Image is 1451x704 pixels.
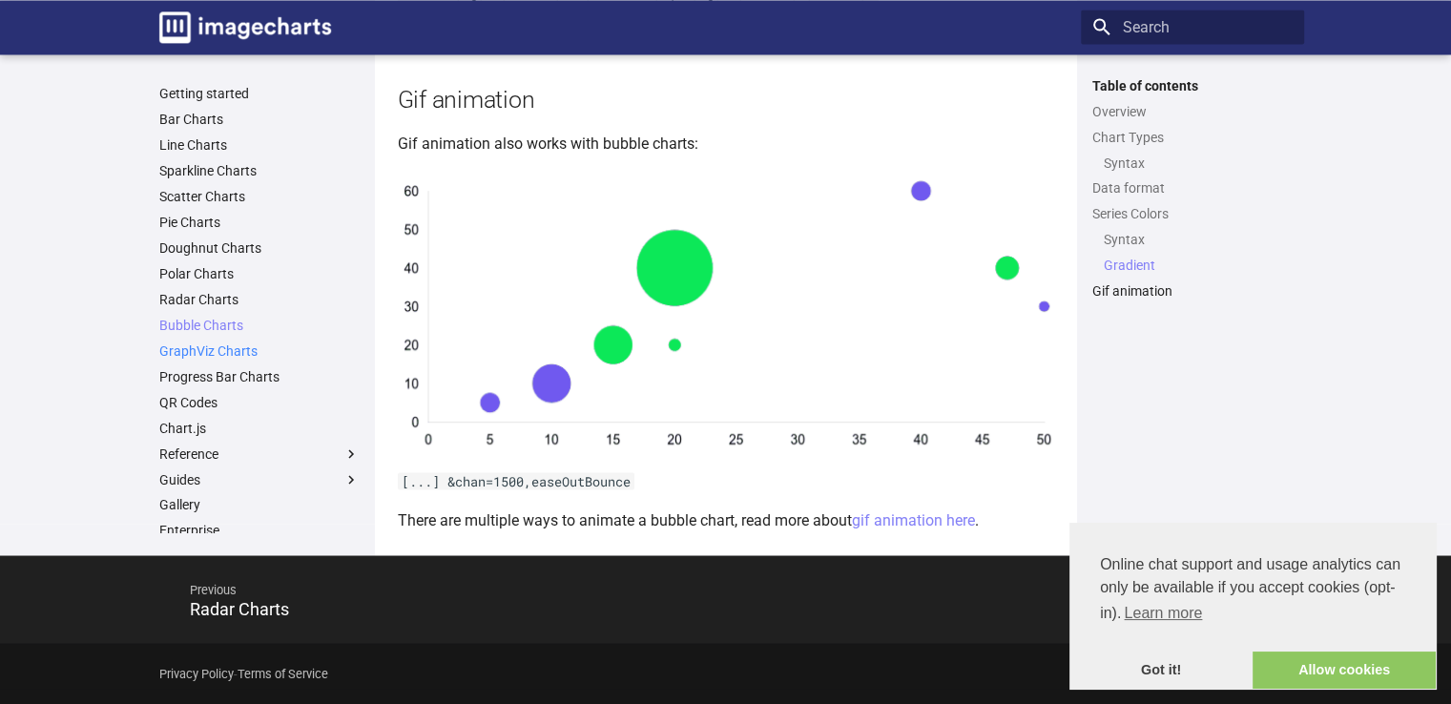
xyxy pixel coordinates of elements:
a: Scatter Charts [159,188,360,205]
a: Radar Charts [159,291,360,308]
a: Gradient [1104,257,1293,274]
a: Bar Charts [159,111,360,128]
a: Gif animation [1092,282,1293,300]
a: allow cookies [1253,652,1436,690]
a: Progress Bar Charts [159,368,360,385]
label: Reference [159,445,360,463]
a: Polar Charts [159,265,360,282]
p: There are multiple ways to animate a bubble chart, read more about . [398,507,1054,532]
a: Gallery [159,496,360,513]
div: - [159,656,328,691]
a: Series Colors [1092,205,1293,222]
code: [...] &chan=1500,easeOutBounce [398,472,634,489]
a: Image-Charts documentation [152,4,339,51]
div: cookieconsent [1069,523,1436,689]
a: Chart.js [159,420,360,437]
nav: Series Colors [1092,231,1293,274]
span: Next [726,567,1258,612]
a: Getting started [159,85,360,102]
a: Privacy Policy [159,666,234,680]
label: Guides [159,471,360,488]
nav: Chart Types [1092,155,1293,172]
a: gif animation here [852,510,975,528]
a: PreviousRadar Charts [148,559,726,639]
input: Search [1081,10,1304,44]
label: Table of contents [1081,77,1304,94]
a: Syntax [1104,231,1293,248]
a: Sparkline Charts [159,162,360,179]
a: Chart Types [1092,129,1293,146]
a: Enterprise [159,522,360,539]
a: Terms of Service [238,666,328,680]
a: NextGraphViz Charts [726,559,1304,639]
img: logo [159,11,331,43]
h2: Gif animation [398,83,1054,116]
a: Overview [1092,103,1293,120]
a: Pie Charts [159,214,360,231]
a: GraphViz Charts [159,342,360,360]
a: Doughnut Charts [159,239,360,257]
span: Radar Charts [190,598,289,618]
a: Data format [1092,179,1293,197]
a: Bubble Charts [159,317,360,334]
img: animated bubble chart [398,172,1054,453]
p: Gif animation also works with bubble charts: [398,132,1054,156]
a: learn more about cookies [1121,599,1205,628]
span: Previous [171,567,703,612]
a: QR Codes [159,394,360,411]
a: Syntax [1104,155,1293,172]
nav: Table of contents [1081,77,1304,300]
span: Online chat support and usage analytics can only be available if you accept cookies (opt-in). [1100,553,1405,628]
a: dismiss cookie message [1069,652,1253,690]
a: Line Charts [159,136,360,154]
